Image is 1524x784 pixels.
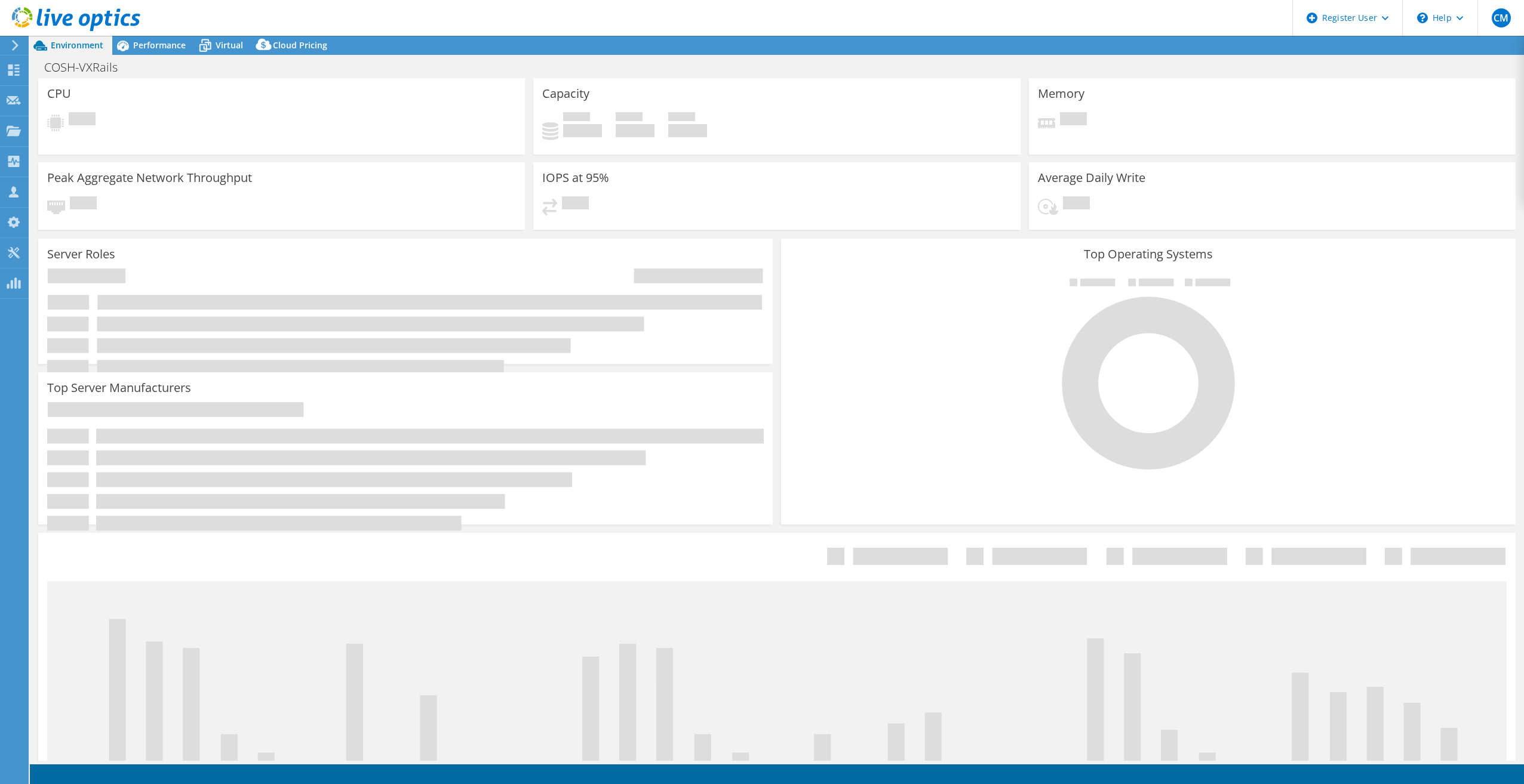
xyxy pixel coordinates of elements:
span: Cloud Pricing [273,39,327,51]
span: Pending [1063,196,1090,212]
h3: Peak Aggregate Network Throughput [47,171,252,184]
h3: Capacity [542,87,589,100]
span: Performance [133,39,186,51]
span: Pending [69,112,96,128]
span: Pending [1060,112,1087,128]
h4: 0 GiB [616,124,655,137]
h4: 0 GiB [668,124,707,137]
h3: Top Operating Systems [790,248,1507,261]
span: Pending [70,196,97,212]
span: Environment [51,39,103,51]
svg: \n [1417,13,1428,23]
h3: Server Roles [47,248,115,261]
span: Free [616,112,643,124]
h3: Top Server Manufacturers [47,381,191,394]
span: Pending [562,196,589,212]
h3: Average Daily Write [1038,171,1145,184]
span: Used [563,112,590,124]
h4: 0 GiB [563,124,602,137]
h3: CPU [47,87,71,100]
span: Virtual [216,39,243,51]
h3: Memory [1038,87,1084,100]
h3: IOPS at 95% [542,171,609,184]
span: Total [668,112,695,124]
h1: COSH-VXRails [39,61,136,74]
span: CM [1492,8,1511,27]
